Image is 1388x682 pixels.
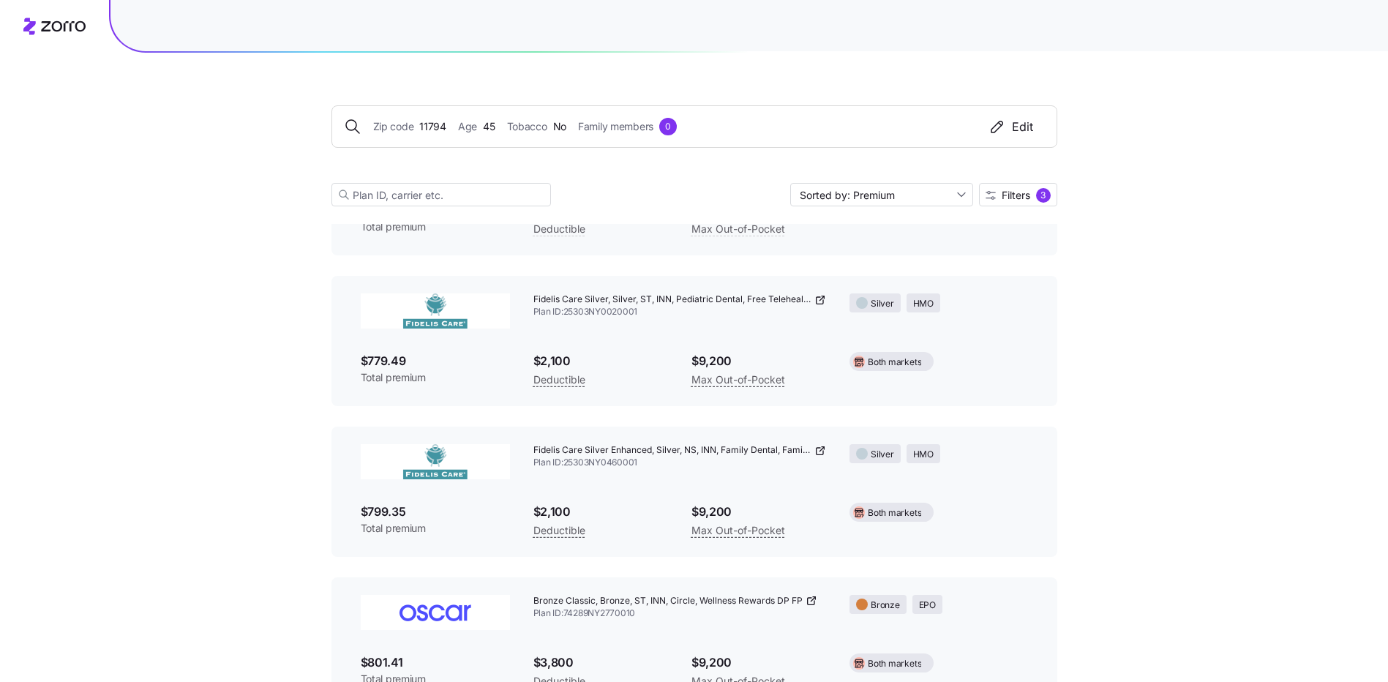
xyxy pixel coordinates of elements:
[871,599,900,612] span: Bronze
[871,297,894,311] span: Silver
[533,293,812,306] span: Fidelis Care Silver, Silver, ST, INN, Pediatric Dental, Free Telehealth DP
[331,183,551,206] input: Plan ID, carrier etc.
[691,220,785,238] span: Max Out-of-Pocket
[361,653,510,672] span: $801.41
[868,506,921,520] span: Both markets
[979,183,1057,206] button: Filters3
[533,352,668,370] span: $2,100
[1002,190,1030,201] span: Filters
[533,595,803,607] span: Bronze Classic, Bronze, ST, INN, Circle, Wellness Rewards DP FP
[533,444,812,457] span: Fidelis Care Silver Enhanced, Silver, NS, INN, Family Dental, Family Vision, Free Telehealth DP
[533,371,585,389] span: Deductible
[361,352,510,370] span: $779.49
[977,118,1045,135] button: Edit
[533,503,668,521] span: $2,100
[419,119,446,135] span: 11794
[868,356,921,370] span: Both markets
[458,119,477,135] span: Age
[578,119,653,135] span: Family members
[868,657,921,671] span: Both markets
[871,448,894,462] span: Silver
[553,119,566,135] span: No
[361,220,510,234] span: Total premium
[691,371,785,389] span: Max Out-of-Pocket
[361,293,510,329] img: Fidelis Care
[361,503,510,521] span: $799.35
[691,522,785,539] span: Max Out-of-Pocket
[533,522,585,539] span: Deductible
[507,119,547,135] span: Tobacco
[361,370,510,385] span: Total premium
[533,220,585,238] span: Deductible
[790,183,973,206] input: Sort by
[361,595,510,630] img: Oscar
[691,503,826,521] span: $9,200
[989,118,1033,135] div: Edit
[373,119,414,135] span: Zip code
[361,444,510,479] img: Fidelis Care
[533,306,827,318] span: Plan ID: 25303NY0020001
[533,457,827,469] span: Plan ID: 25303NY0460001
[913,448,934,462] span: HMO
[1036,188,1051,203] div: 3
[483,119,495,135] span: 45
[691,653,826,672] span: $9,200
[533,607,827,620] span: Plan ID: 74289NY2770010
[919,599,936,612] span: EPO
[913,297,934,311] span: HMO
[659,118,677,135] div: 0
[691,352,826,370] span: $9,200
[533,653,668,672] span: $3,800
[361,521,510,536] span: Total premium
